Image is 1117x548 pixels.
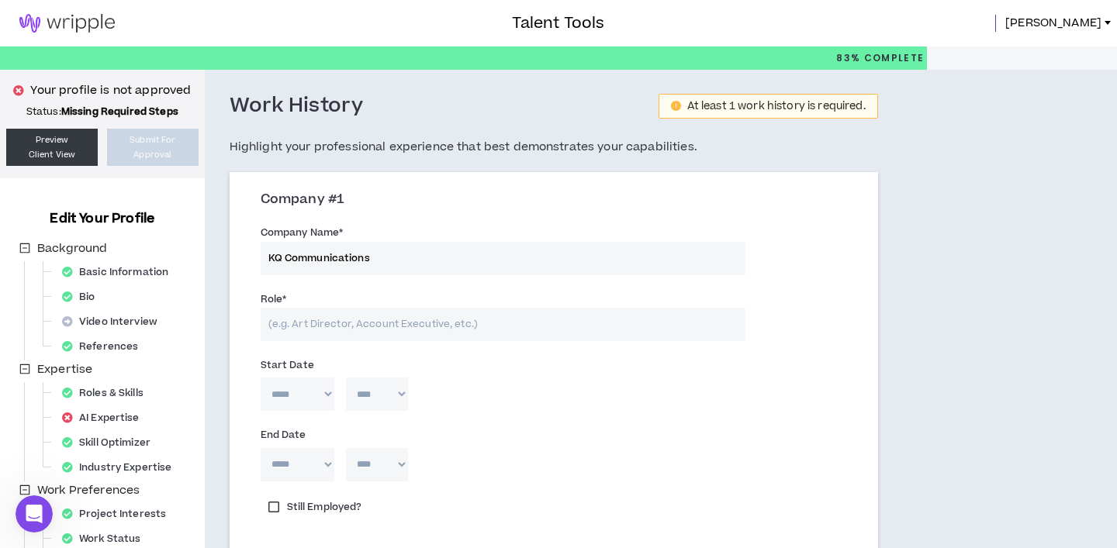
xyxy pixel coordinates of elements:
[261,353,314,377] label: Start Date
[37,361,92,377] span: Expertise
[16,495,53,532] iframe: Intercom live chat
[261,242,745,275] input: Company Name
[860,51,924,65] span: Complete
[261,287,287,312] label: Role
[230,138,878,157] h5: Highlight your professional experience that best demonstrates your capabilities.
[261,220,344,245] label: Company Name
[512,12,604,35] h3: Talent Tools
[43,209,161,228] h3: Edit Your Profile
[56,503,182,525] div: Project Interests
[6,105,199,118] p: Status:
[671,101,681,111] span: exclamation-circle
[19,364,30,374] span: minus-square
[19,243,30,253] span: minus-square
[261,422,306,447] label: End Date
[261,191,859,209] h3: Company #1
[56,382,159,404] div: Roles & Skills
[34,240,110,258] span: Background
[56,261,184,283] div: Basic Information
[261,496,370,518] label: Still Employed?
[56,407,155,429] div: AI Expertise
[56,432,166,453] div: Skill Optimizer
[56,311,173,333] div: Video Interview
[30,82,191,99] p: Your profile is not approved
[34,360,95,379] span: Expertise
[56,457,187,478] div: Industry Expertise
[19,484,30,495] span: minus-square
[37,482,140,498] span: Work Preferences
[836,47,924,70] p: 83%
[1005,15,1101,32] span: [PERSON_NAME]
[61,105,178,119] strong: Missing Required Steps
[34,481,143,500] span: Work Preferences
[56,286,111,308] div: Bio
[37,240,107,257] span: Background
[56,336,154,357] div: References
[6,129,98,166] a: PreviewClient View
[687,101,866,112] div: At least 1 work history is required.
[230,93,364,119] h3: Work History
[261,308,745,341] input: (e.g. Art Director, Account Executive, etc.)
[107,129,199,166] button: Submit ForApproval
